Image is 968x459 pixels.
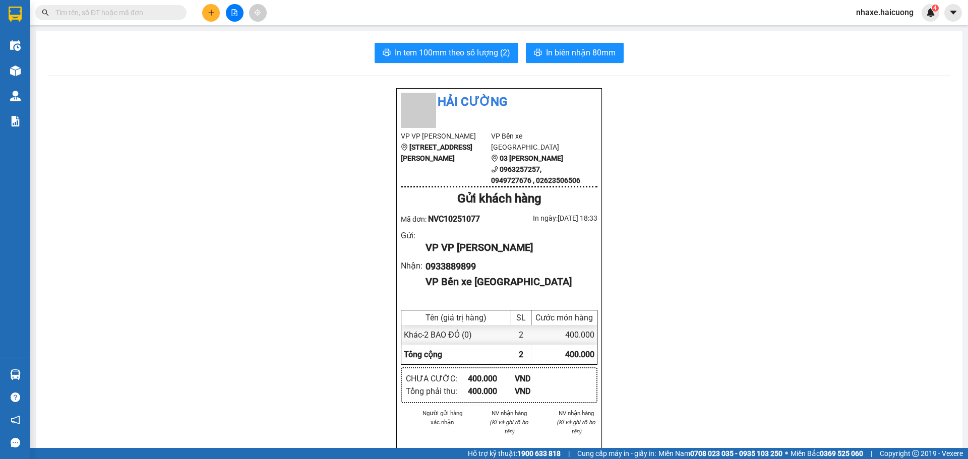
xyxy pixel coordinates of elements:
[395,46,510,59] span: In tem 100mm theo số lượng (2)
[785,451,788,455] span: ⚪️
[491,130,581,153] li: VP Bến xe [GEOGRAPHIC_DATA]
[820,449,863,457] strong: 0369 525 060
[534,48,542,58] span: printer
[401,189,597,209] div: Gửi khách hàng
[568,448,570,459] span: |
[499,213,597,224] div: In ngày: [DATE] 18:33
[11,415,20,425] span: notification
[404,350,442,359] span: Tổng cộng
[11,438,20,447] span: message
[491,165,580,184] b: 0963257257, 0949727676 , 02623506506
[515,385,562,398] div: VND
[426,240,589,255] div: VP VP [PERSON_NAME]
[557,419,595,435] i: (Kí và ghi rõ họ tên)
[426,274,589,290] div: VP Bến xe [GEOGRAPHIC_DATA]
[491,155,498,162] span: environment
[404,313,508,322] div: Tên (giá trị hàng)
[468,385,515,398] div: 400.000
[932,5,939,12] sup: 4
[848,6,922,19] span: nhaxe.haicuong
[401,259,426,272] div: Nhận :
[254,9,261,16] span: aim
[926,8,935,17] img: icon-new-feature
[488,409,531,418] li: NV nhận hàng
[406,372,468,385] div: CHƯA CƯỚC :
[468,372,515,385] div: 400.000
[401,213,499,225] div: Mã đơn:
[871,448,872,459] span: |
[577,448,656,459] span: Cung cấp máy in - giấy in:
[517,449,561,457] strong: 1900 633 818
[428,214,480,224] span: NVC10251077
[42,9,49,16] span: search
[401,93,597,112] li: Hải Cường
[534,313,594,322] div: Cước món hàng
[500,154,563,162] b: 03 [PERSON_NAME]
[55,7,174,18] input: Tìm tên, số ĐT hoặc mã đơn
[514,313,528,322] div: SL
[208,9,215,16] span: plus
[468,448,561,459] span: Hỗ trợ kỹ thuật:
[375,43,518,63] button: printerIn tem 100mm theo số lượng (2)
[421,409,464,427] li: Người gửi hàng xác nhận
[511,325,531,345] div: 2
[226,4,244,22] button: file-add
[933,5,937,12] span: 4
[401,130,491,142] li: VP VP [PERSON_NAME]
[526,43,624,63] button: printerIn biên nhận 80mm
[10,65,21,76] img: warehouse-icon
[519,350,523,359] span: 2
[231,9,238,16] span: file-add
[401,229,426,242] div: Gửi :
[426,259,589,274] div: 0933889899
[249,4,267,22] button: aim
[9,7,22,22] img: logo-vxr
[555,409,597,418] li: NV nhận hàng
[490,419,528,435] i: (Kí và ghi rõ họ tên)
[531,325,597,345] div: 400.000
[401,143,472,162] b: [STREET_ADDRESS][PERSON_NAME]
[404,330,472,340] span: Khác - 2 BAO ĐỎ (0)
[546,46,616,59] span: In biên nhận 80mm
[658,448,782,459] span: Miền Nam
[491,166,498,173] span: phone
[10,40,21,51] img: warehouse-icon
[515,372,562,385] div: VND
[383,48,391,58] span: printer
[690,449,782,457] strong: 0708 023 035 - 0935 103 250
[406,385,468,398] div: Tổng phải thu :
[944,4,962,22] button: caret-down
[565,350,594,359] span: 400.000
[11,392,20,402] span: question-circle
[10,369,21,380] img: warehouse-icon
[10,91,21,101] img: warehouse-icon
[401,144,408,151] span: environment
[10,116,21,126] img: solution-icon
[912,450,919,457] span: copyright
[791,448,863,459] span: Miền Bắc
[949,8,958,17] span: caret-down
[202,4,220,22] button: plus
